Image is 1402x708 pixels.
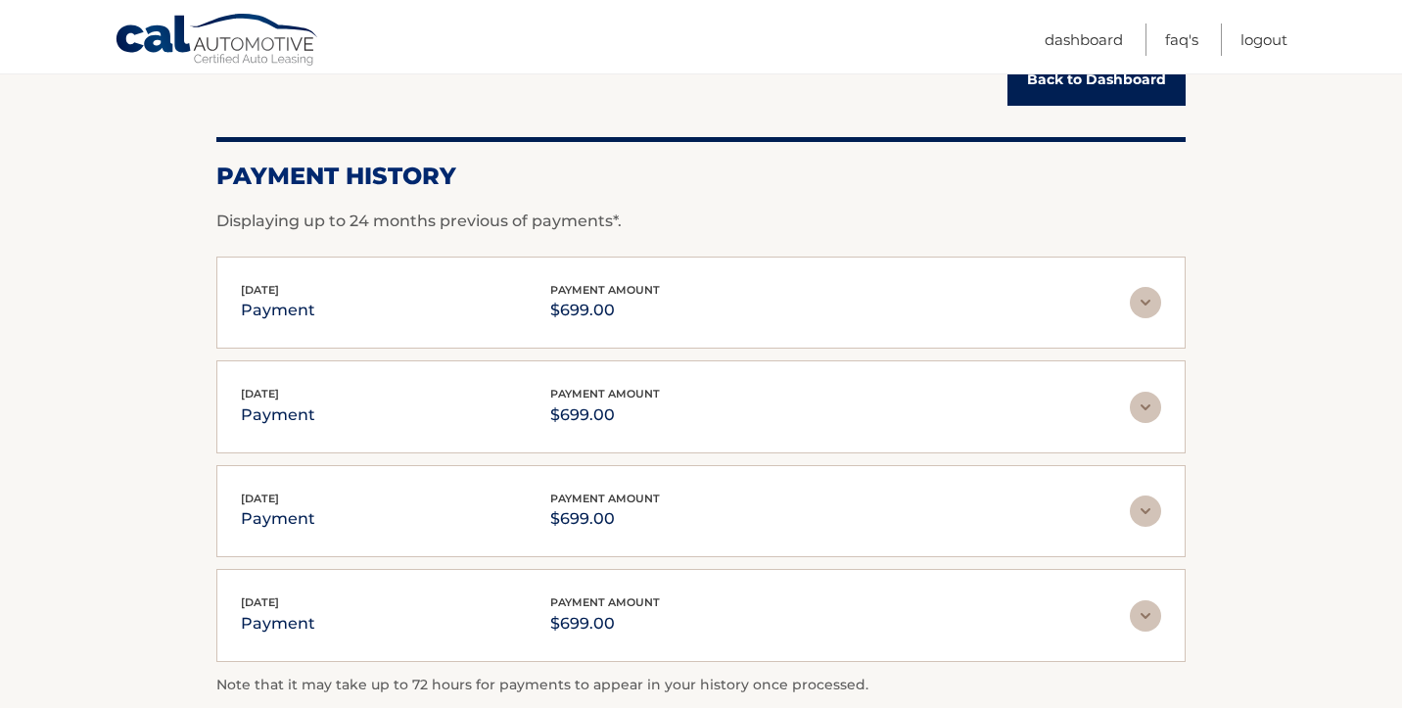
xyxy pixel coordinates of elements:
span: payment amount [550,492,660,505]
p: payment [241,401,315,429]
p: $699.00 [550,401,660,429]
img: accordion-rest.svg [1130,287,1161,318]
a: Dashboard [1045,24,1123,56]
p: $699.00 [550,610,660,637]
a: Cal Automotive [115,13,320,70]
p: payment [241,297,315,324]
p: Displaying up to 24 months previous of payments*. [216,210,1186,233]
a: Logout [1240,24,1287,56]
span: [DATE] [241,387,279,401]
h2: Payment History [216,162,1186,191]
span: payment amount [550,595,660,609]
p: payment [241,610,315,637]
a: Back to Dashboard [1007,54,1186,106]
span: payment amount [550,283,660,297]
p: $699.00 [550,297,660,324]
img: accordion-rest.svg [1130,496,1161,527]
p: $699.00 [550,505,660,533]
span: [DATE] [241,595,279,609]
span: [DATE] [241,283,279,297]
p: payment [241,505,315,533]
p: Note that it may take up to 72 hours for payments to appear in your history once processed. [216,674,1186,697]
img: accordion-rest.svg [1130,600,1161,632]
span: [DATE] [241,492,279,505]
span: payment amount [550,387,660,401]
img: accordion-rest.svg [1130,392,1161,423]
a: FAQ's [1165,24,1198,56]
